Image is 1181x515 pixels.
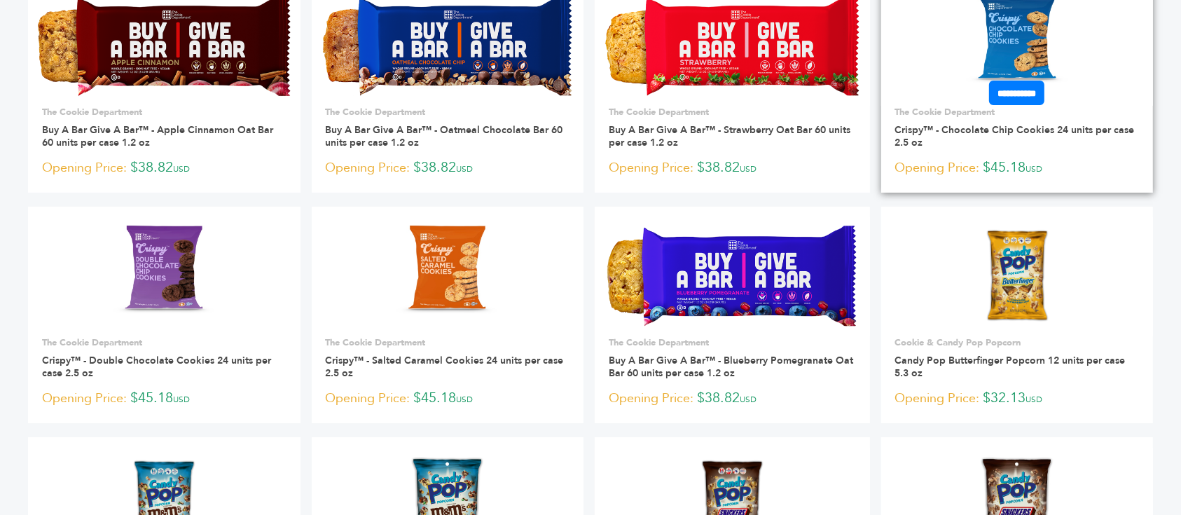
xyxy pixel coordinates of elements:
span: Opening Price: [42,158,127,177]
span: USD [457,163,474,174]
a: Crispy™ - Salted Caramel Cookies 24 units per case 2.5 oz [326,354,564,380]
p: $38.82 [42,158,286,179]
a: Candy Pop Butterfinger Popcorn 12 units per case 5.3 oz [895,354,1126,380]
span: USD [1026,163,1043,174]
p: The Cookie Department [42,336,286,349]
a: Buy A Bar Give A Bar™ - Strawberry Oat Bar 60 units per case 1.2 oz [609,123,850,149]
p: $38.82 [326,158,570,179]
p: $38.82 [609,388,856,409]
span: USD [457,394,474,405]
p: $32.13 [895,388,1140,409]
span: USD [173,394,190,405]
p: The Cookie Department [609,106,856,118]
span: Opening Price: [609,158,693,177]
span: USD [173,163,190,174]
p: $45.18 [326,388,570,409]
p: The Cookie Department [326,336,570,349]
span: Opening Price: [895,389,980,408]
span: Opening Price: [609,389,693,408]
p: Cookie & Candy Pop Popcorn [895,336,1140,349]
span: Opening Price: [895,158,980,177]
a: Crispy™ - Chocolate Chip Cookies 24 units per case 2.5 oz [895,123,1135,149]
p: $45.18 [42,388,286,409]
p: The Cookie Department [326,106,570,118]
a: Buy A Bar Give A Bar™ - Oatmeal Chocolate Bar 60 units per case 1.2 oz [326,123,563,149]
span: Opening Price: [326,158,410,177]
p: The Cookie Department [895,106,1140,118]
span: Opening Price: [42,389,127,408]
p: The Cookie Department [42,106,286,118]
span: Opening Price: [326,389,410,408]
a: Buy A Bar Give A Bar™ - Blueberry Pomegranate Oat Bar 60 units per case 1.2 oz [609,354,853,380]
a: Buy A Bar Give A Bar™ - Apple Cinnamon Oat Bar 60 units per case 1.2 oz [42,123,273,149]
img: Crispy™ - Salted Caramel Cookies 24 units per case 2.5 oz [380,226,515,327]
span: USD [1026,394,1043,405]
img: Candy Pop Butterfinger Popcorn 12 units per case 5.3 oz [981,226,1053,327]
p: The Cookie Department [609,336,856,349]
img: Crispy™ - Double Chocolate Cookies 24 units per case 2.5 oz [97,226,231,327]
span: USD [740,394,757,405]
p: $45.18 [895,158,1140,179]
span: USD [740,163,757,174]
img: Buy A Bar Give A Bar™ - Blueberry Pomegranate Oat Bar 60 units per case 1.2 oz [607,226,857,327]
p: $38.82 [609,158,856,179]
a: Crispy™ - Double Chocolate Cookies 24 units per case 2.5 oz [42,354,271,380]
